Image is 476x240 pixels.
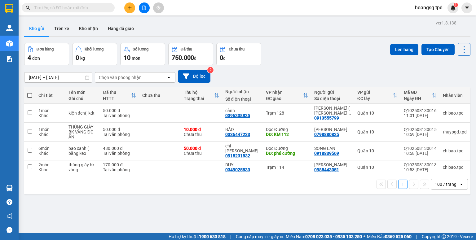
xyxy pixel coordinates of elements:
div: Số điện thoại [225,97,260,102]
span: file-add [142,6,146,10]
input: Tìm tên, số ĐT hoặc mã đơn [34,4,107,11]
sup: 2 [207,67,214,73]
span: Cung cấp máy in - giấy in: [236,233,284,240]
div: Chưa thu [229,47,245,51]
div: thuypgd.tpd [443,129,467,134]
div: Khác [38,132,62,137]
div: Q102508130015 [404,127,437,132]
div: Thu hộ [184,90,214,95]
svg: open [166,75,171,80]
div: 2 món [38,162,62,167]
span: copyright [442,234,446,239]
strong: 1900 633 818 [199,234,226,239]
div: ngọc anh [314,162,351,167]
span: Miền Nam [286,233,362,240]
svg: open [459,182,464,187]
div: Trạng thái [184,96,214,101]
button: Kho nhận [74,21,103,36]
div: DUY [225,162,260,167]
span: đ [223,56,226,61]
span: | [230,233,231,240]
div: Nhân viên [443,93,467,98]
img: icon-new-feature [450,5,456,11]
div: 50.000 đ [184,146,219,151]
div: DĐ: phú cường [266,151,308,156]
div: Quận 10 [357,111,398,116]
div: cảnh [225,108,260,113]
span: caret-down [464,5,470,11]
div: Quận 10 [357,148,398,153]
div: Tại văn phòng [103,113,136,118]
div: ĐC giao [266,96,303,101]
div: chibao.tpd [443,111,467,116]
input: Select a date range. [24,72,92,82]
div: 0918839569 [314,151,339,156]
div: 50.000 đ [103,108,136,113]
div: Đơn hàng [37,47,54,51]
span: món [132,56,140,61]
div: 50.000 đ [103,127,136,132]
div: DĐ: KM 112 [266,132,308,137]
div: Trạm 114 [266,165,308,170]
span: plus [128,6,132,10]
div: 480.000 đ [103,146,136,151]
th: Toggle SortBy [181,87,222,104]
button: caret-down [461,2,472,13]
div: Khác [38,151,62,156]
div: SONG LAN [314,146,351,151]
div: 10.000 đ [184,127,219,132]
sup: 1 [454,3,458,7]
span: 750.000 [172,54,194,61]
span: search [26,6,30,10]
th: Toggle SortBy [100,87,139,104]
div: 0798880825 [314,132,339,137]
span: Hỗ trợ kỹ thuật: [169,233,226,240]
button: Khối lượng0kg [72,43,117,65]
div: 100 / trang [435,181,456,187]
div: Dọc Đường [266,127,308,132]
div: Tại văn phòng [103,151,136,156]
img: logo-vxr [5,4,13,13]
span: đơn [32,56,40,61]
div: Q102508130013 [404,162,437,167]
div: 10:58 [DATE] [404,151,437,156]
div: 11:01 [DATE] [404,113,437,118]
th: Toggle SortBy [401,87,440,104]
div: Quận 10 [357,165,398,170]
button: Đơn hàng4đơn [24,43,69,65]
div: Số lượng [133,47,148,51]
div: Chưa thu [142,93,178,98]
div: 1 món [38,127,62,132]
span: notification [7,213,12,219]
div: chị hồng [225,143,260,153]
div: 0918231832 [225,153,250,158]
img: warehouse-icon [6,40,13,47]
div: bao xanh ( băng keo [68,146,97,156]
span: message [7,227,12,233]
div: chibao.tpd [443,148,467,153]
button: Tạo Chuyến [421,44,455,55]
button: Chưa thu0đ [216,43,261,65]
span: Miền Bắc [367,233,412,240]
span: kg [80,56,85,61]
div: Chọn văn phòng nhận [99,74,142,81]
div: 0985443051 [314,167,339,172]
button: Hàng đã giao [103,21,139,36]
div: Ghi chú [68,96,97,101]
div: HÙNG PHÁT ( PHAN NGỌC THUẬN) [314,106,351,116]
div: ĐC lấy [357,96,393,101]
div: Q102508130014 [404,146,437,151]
span: question-circle [7,199,12,205]
div: VP nhận [266,90,303,95]
div: Người nhận [225,89,260,94]
button: aim [153,2,164,13]
span: 0 [76,54,79,61]
button: Bộ lọc [178,70,210,83]
button: Kho gửi [24,21,49,36]
div: Người gửi [314,90,351,95]
div: chibao.tpd [443,165,467,170]
strong: 0369 525 060 [385,234,412,239]
div: 0396308835 [225,113,250,118]
button: Trên xe [49,21,74,36]
img: warehouse-icon [6,185,13,191]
